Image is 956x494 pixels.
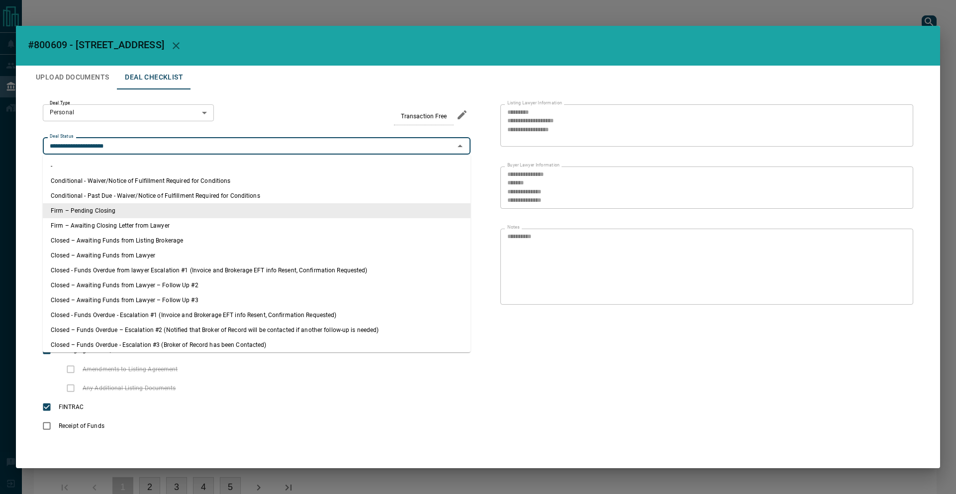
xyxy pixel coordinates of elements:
[43,263,471,278] li: Closed - Funds Overdue from lawyer Escalation #1 (Invoice and Brokerage EFT info Resent, Confirma...
[43,159,471,173] li: -
[43,248,471,263] li: Closed – Awaiting Funds from Lawyer
[43,104,214,121] div: Personal
[43,173,471,188] li: Conditional - Waiver/Notice of Fulfillment Required for Conditions
[454,106,471,123] button: edit
[50,133,73,140] label: Deal Status
[43,293,471,308] li: Closed – Awaiting Funds from Lawyer – Follow Up #3
[50,100,70,106] label: Deal Type
[453,139,467,153] button: Close
[80,384,179,393] span: Any Additional Listing Documents
[507,233,902,300] textarea: text field
[507,108,902,142] textarea: text field
[43,323,471,337] li: Closed – Funds Overdue – Escalation #2 (Notified that Broker of Record will be contacted if anoth...
[56,403,86,412] span: FINTRAC
[43,337,471,352] li: Closed – Funds Overdue - Escalation #3 (Broker of Record has been Contacted)
[507,224,519,231] label: Notes
[43,188,471,203] li: Conditional - Past Due - Waiver/Notice of Fulfillment Required for Conditions
[80,365,181,374] span: Amendments to Listing Agreement
[43,278,471,293] li: Closed – Awaiting Funds from Lawyer – Follow Up #2
[43,218,471,233] li: Firm – Awaiting Closing Letter from Lawyer
[28,66,117,89] button: Upload Documents
[28,39,164,51] span: #800609 - [STREET_ADDRESS]
[507,162,560,168] label: Buyer Lawyer Information
[43,233,471,248] li: Closed – Awaiting Funds from Listing Brokerage
[507,100,562,106] label: Listing Lawyer Information
[56,421,107,430] span: Receipt of Funds
[43,308,471,323] li: Closed - Funds Overdue - Escalation #1 (Invoice and Brokerage EFT info Resent, Confirmation Reque...
[507,170,902,204] textarea: text field
[43,203,471,218] li: Firm – Pending Closing
[117,66,191,89] button: Deal Checklist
